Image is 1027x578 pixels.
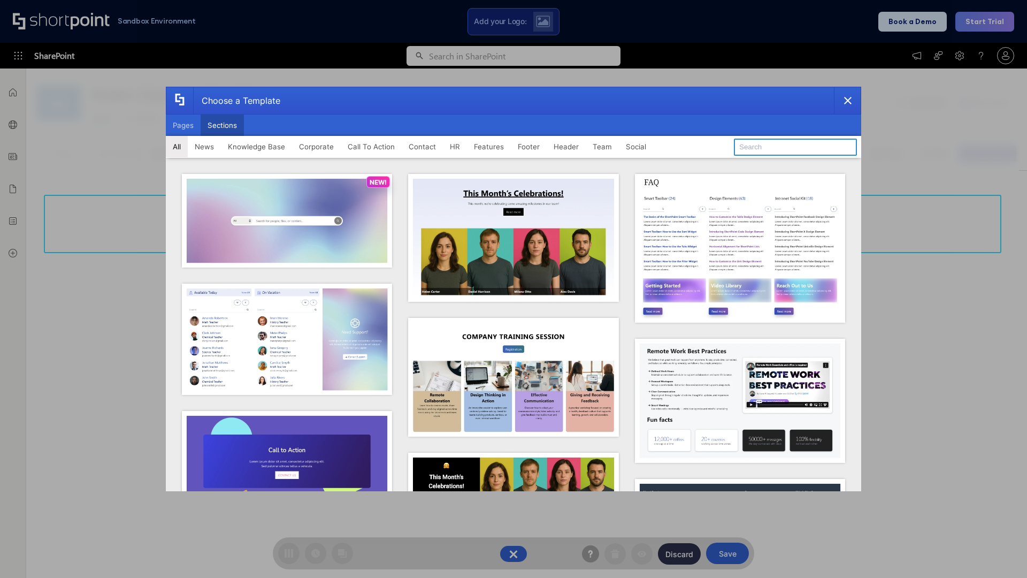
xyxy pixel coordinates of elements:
[166,115,201,136] button: Pages
[166,136,188,157] button: All
[734,139,857,156] input: Search
[619,136,653,157] button: Social
[292,136,341,157] button: Corporate
[341,136,402,157] button: Call To Action
[974,527,1027,578] iframe: Chat Widget
[402,136,443,157] button: Contact
[547,136,586,157] button: Header
[193,87,280,114] div: Choose a Template
[370,178,387,186] p: NEW!
[443,136,467,157] button: HR
[221,136,292,157] button: Knowledge Base
[467,136,511,157] button: Features
[511,136,547,157] button: Footer
[166,87,861,491] div: template selector
[201,115,244,136] button: Sections
[586,136,619,157] button: Team
[188,136,221,157] button: News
